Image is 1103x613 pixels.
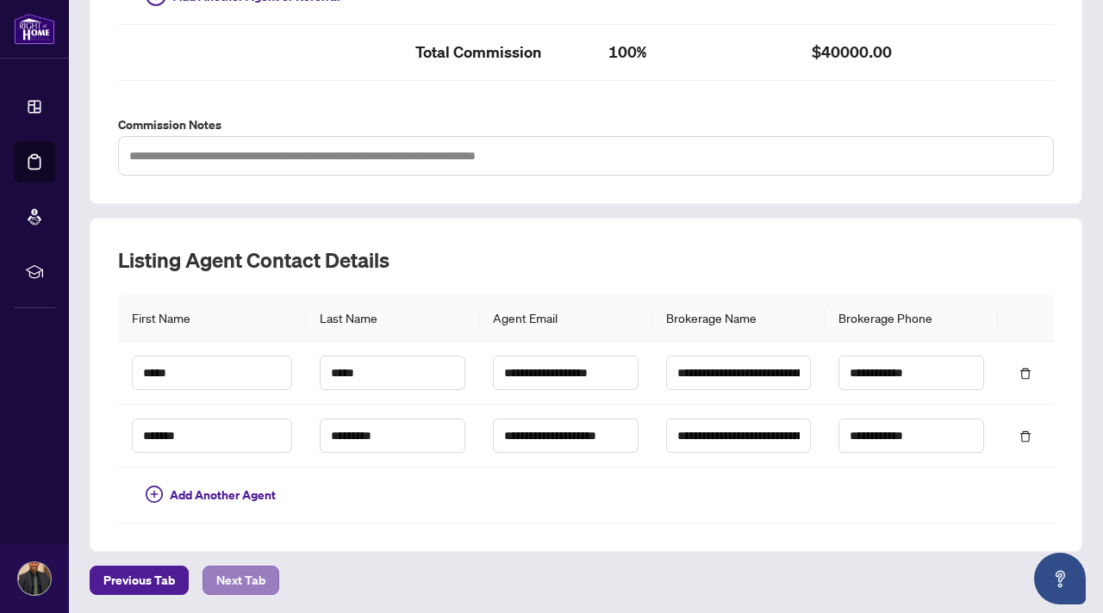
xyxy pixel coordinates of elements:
[652,294,826,342] th: Brokerage Name
[608,39,784,66] h2: 100%
[118,115,1054,134] label: Commission Notes
[216,567,265,594] span: Next Tab
[103,567,175,594] span: Previous Tab
[812,39,977,66] h2: $40000.00
[90,566,189,595] button: Previous Tab
[825,294,998,342] th: Brokerage Phone
[479,294,652,342] th: Agent Email
[118,294,306,342] th: First Name
[1019,368,1031,380] span: delete
[118,246,1054,274] h2: Listing Agent Contact Details
[203,566,279,595] button: Next Tab
[132,481,290,509] button: Add Another Agent
[306,294,479,342] th: Last Name
[18,562,51,595] img: Profile Icon
[146,486,163,503] span: plus-circle
[170,486,276,505] span: Add Another Agent
[415,39,581,66] h2: Total Commission
[1034,553,1086,604] button: Open asap
[1019,430,1031,443] span: delete
[14,13,55,45] img: logo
